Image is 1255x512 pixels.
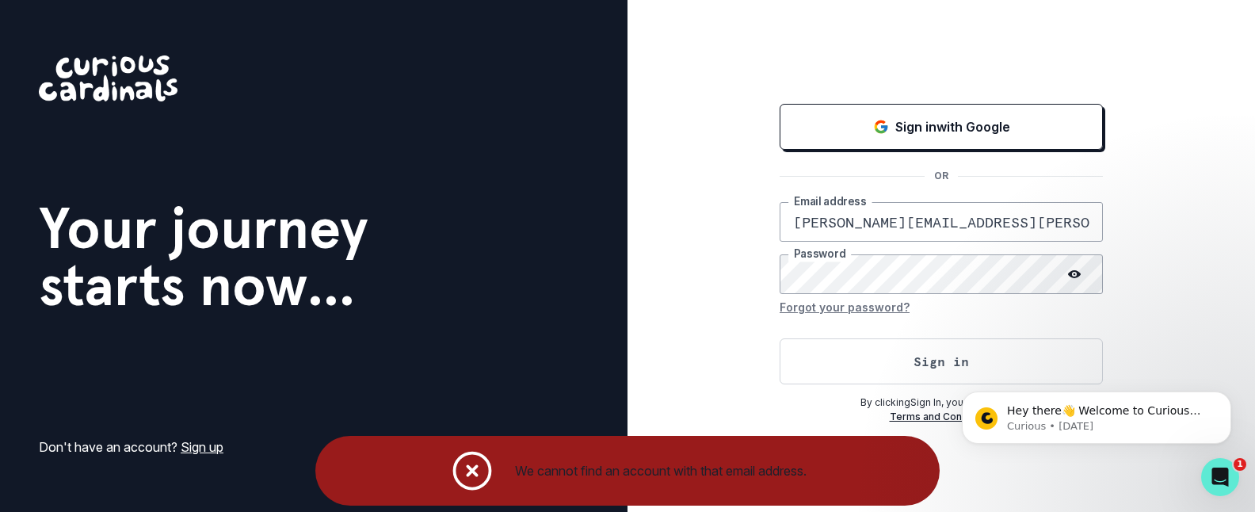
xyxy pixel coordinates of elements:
span: 1 [1234,458,1246,471]
div: We cannot find an account with that email address. [515,461,807,480]
iframe: Intercom notifications message [938,358,1255,469]
iframe: Intercom live chat [1201,458,1239,496]
button: Sign in with Google (GSuite) [780,104,1103,150]
button: Sign in [780,338,1103,384]
button: Forgot your password? [780,294,910,319]
img: Curious Cardinals Logo [39,55,177,101]
p: By clicking Sign In , you agree to our [780,395,1103,410]
p: OR [925,169,958,183]
p: Sign in with Google [895,117,1010,136]
a: Sign up [181,439,223,455]
h1: Your journey starts now... [39,200,368,314]
a: Terms and Conditions [890,411,994,422]
p: Don't have an account? [39,437,223,457]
